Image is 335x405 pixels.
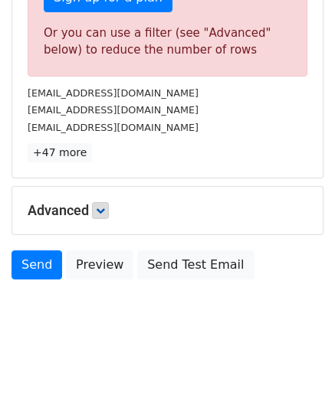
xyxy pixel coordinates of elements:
small: [EMAIL_ADDRESS][DOMAIN_NAME] [28,122,199,133]
a: Preview [66,250,133,279]
small: [EMAIL_ADDRESS][DOMAIN_NAME] [28,87,199,99]
a: Send Test Email [137,250,254,279]
h5: Advanced [28,202,307,219]
small: [EMAIL_ADDRESS][DOMAIN_NAME] [28,104,199,116]
iframe: Chat Widget [258,332,335,405]
a: Send [11,250,62,279]
div: Or you can use a filter (see "Advanced" below) to reduce the number of rows [44,24,291,59]
a: +47 more [28,143,92,162]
